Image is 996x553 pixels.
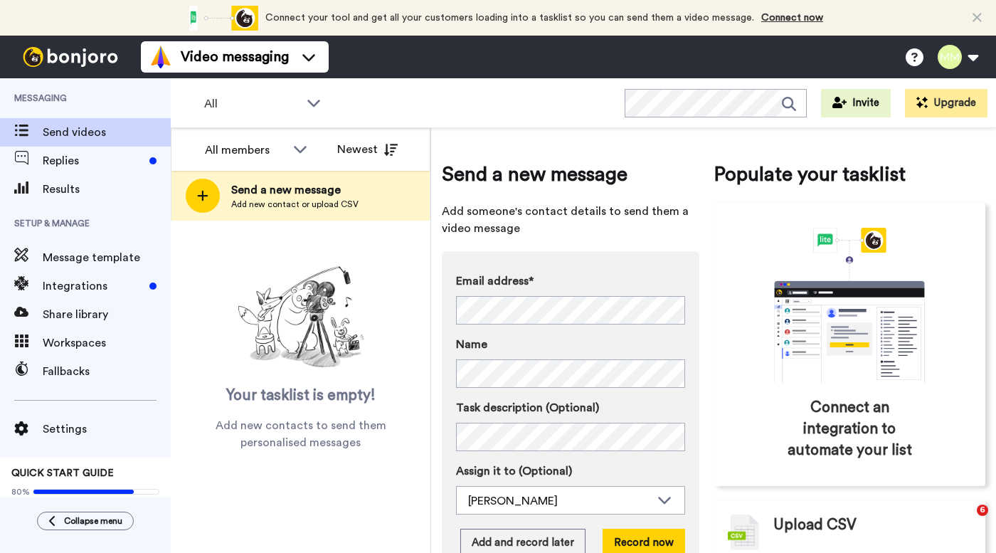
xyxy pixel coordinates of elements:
[192,417,409,451] span: Add new contacts to send them personalised messages
[773,515,857,536] span: Upload CSV
[11,468,114,478] span: QUICK START GUIDE
[774,397,925,461] span: Connect an integration to automate your list
[948,505,982,539] iframe: Intercom live chat
[204,95,300,112] span: All
[728,515,759,550] img: csv-grey.png
[43,306,171,323] span: Share library
[456,273,685,290] label: Email address*
[265,13,754,23] span: Connect your tool and get all your customers loading into a tasklist so you can send them a video...
[43,335,171,352] span: Workspaces
[37,512,134,530] button: Collapse menu
[17,47,124,67] img: bj-logo-header-white.svg
[442,160,699,189] span: Send a new message
[43,249,171,266] span: Message template
[205,142,286,159] div: All members
[761,13,823,23] a: Connect now
[11,486,30,497] span: 80%
[821,89,891,117] button: Invite
[456,399,685,416] label: Task description (Optional)
[180,6,258,31] div: animation
[230,260,372,374] img: ready-set-action.png
[64,515,122,527] span: Collapse menu
[456,336,487,353] span: Name
[905,89,987,117] button: Upgrade
[456,463,685,480] label: Assign it to (Optional)
[226,385,376,406] span: Your tasklist is empty!
[327,135,408,164] button: Newest
[43,421,171,438] span: Settings
[181,47,289,67] span: Video messaging
[442,203,699,237] span: Add someone's contact details to send them a video message
[468,493,650,510] div: [PERSON_NAME]
[149,46,172,68] img: vm-color.svg
[43,124,171,141] span: Send videos
[43,152,144,169] span: Replies
[43,363,171,380] span: Fallbacks
[43,181,171,198] span: Results
[977,505,988,516] span: 6
[231,199,359,210] span: Add new contact or upload CSV
[743,228,956,383] div: animation
[714,160,985,189] span: Populate your tasklist
[231,181,359,199] span: Send a new message
[43,278,144,295] span: Integrations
